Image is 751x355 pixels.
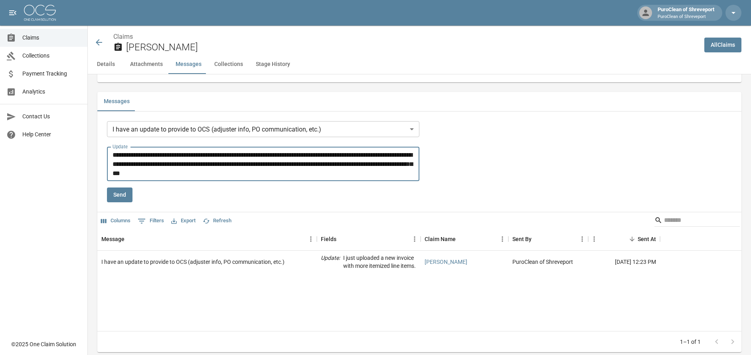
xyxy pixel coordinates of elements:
span: Contact Us [22,112,81,121]
label: Update [113,143,128,150]
div: Sent At [638,228,656,250]
button: Messages [169,55,208,74]
div: PuroClean of Shreveport [512,258,573,266]
span: Payment Tracking [22,70,81,78]
div: PuroClean of Shreveport [654,6,717,20]
button: Menu [305,233,317,245]
div: Sent By [512,228,532,250]
button: Sort [532,233,543,245]
div: Search [654,214,740,228]
button: Menu [409,233,421,245]
button: Select columns [99,215,132,227]
button: Details [88,55,124,74]
div: [DATE] 12:23 PM [588,251,660,273]
div: anchor tabs [88,55,751,74]
div: Sent By [508,228,588,250]
div: Sent At [588,228,660,250]
button: Sort [626,233,638,245]
button: Sort [125,233,136,245]
p: Update : [321,254,340,270]
div: Claim Name [421,228,508,250]
button: Messages [97,92,136,111]
button: Sort [336,233,348,245]
button: Menu [576,233,588,245]
button: Stage History [249,55,296,74]
div: Message [101,228,125,250]
div: Message [97,228,317,250]
p: 1–1 of 1 [680,338,701,346]
a: AllClaims [704,38,741,52]
div: I have an update to provide to OCS (adjuster info, PO communication, etc.) [107,121,419,137]
button: Collections [208,55,249,74]
button: Send [107,187,132,202]
div: Fields [317,228,421,250]
img: ocs-logo-white-transparent.png [24,5,56,21]
p: I just uploaded a new invoice with more itemized line items. [343,254,417,270]
button: Menu [496,233,508,245]
span: Analytics [22,88,81,96]
a: [PERSON_NAME] [425,258,467,266]
div: Claim Name [425,228,456,250]
h2: [PERSON_NAME] [126,42,698,53]
div: I have an update to provide to OCS (adjuster info, PO communication, etc.) [101,258,285,266]
span: Help Center [22,130,81,139]
span: Claims [22,34,81,42]
button: Refresh [201,215,233,227]
div: Fields [321,228,336,250]
button: Show filters [136,215,166,227]
nav: breadcrumb [113,32,698,42]
span: Collections [22,52,81,60]
p: PuroClean of Shreveport [658,14,714,20]
a: Claims [113,33,133,40]
button: open drawer [5,5,21,21]
div: © 2025 One Claim Solution [11,340,76,348]
button: Sort [456,233,467,245]
div: related-list tabs [97,92,741,111]
button: Attachments [124,55,169,74]
button: Export [169,215,198,227]
button: Menu [588,233,600,245]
